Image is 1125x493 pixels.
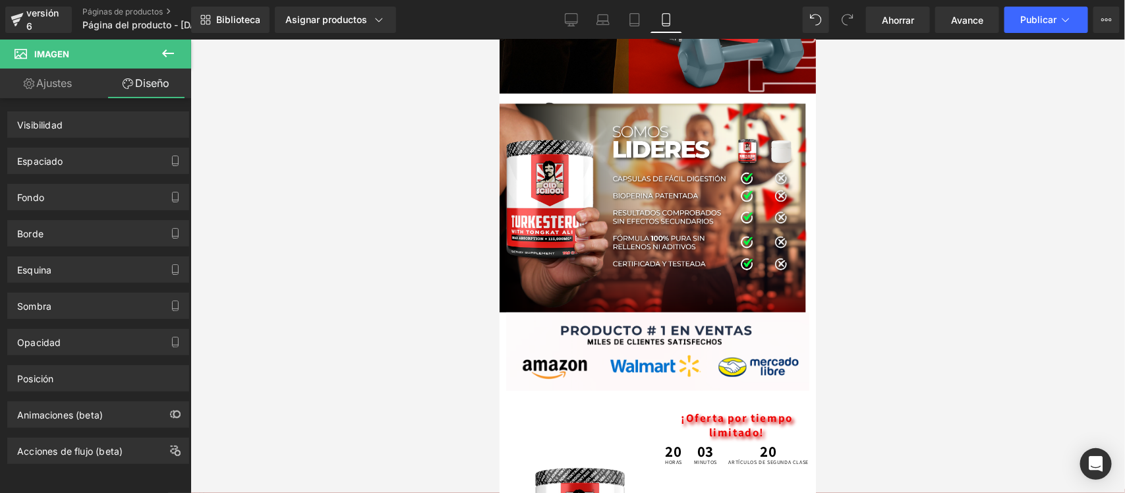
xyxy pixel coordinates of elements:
[17,301,51,312] font: Sombra
[1093,7,1120,33] button: Más
[1020,14,1056,25] font: Publicar
[951,14,983,26] font: Avance
[229,405,309,420] span: 20
[17,156,63,167] font: Espaciado
[98,69,194,98] a: Diseño
[17,119,63,130] font: Visibilidad
[650,7,682,33] a: Móvil
[17,409,103,420] font: Animaciones (beta)
[216,14,260,25] font: Biblioteca
[17,337,61,348] font: Opacidad
[17,446,123,457] font: Acciones de flujo (beta)
[82,7,163,16] font: Páginas de productos
[34,49,69,59] font: Imagen
[1004,7,1088,33] button: Publicar
[165,405,183,420] span: 20
[17,373,53,384] font: Posición
[82,19,328,30] font: Página del producto - [DATE][PERSON_NAME] 00:31:49
[935,7,999,33] a: Avance
[82,7,234,17] a: Páginas de productos
[165,419,183,426] font: Horas
[194,405,217,420] span: 03
[181,371,293,400] font: ¡Oferta por tiempo limitado!
[194,419,217,426] font: Minutos
[229,419,309,426] font: Artículos de segunda clase
[285,14,367,25] font: Asignar productos
[1080,448,1112,480] div: Abrir Intercom Messenger
[556,7,587,33] a: De oficina
[17,228,43,239] font: Borde
[834,7,861,33] button: Rehacer
[17,192,44,203] font: Fondo
[26,7,59,32] font: versión 6
[587,7,619,33] a: Computadora portátil
[36,76,72,90] font: Ajustes
[191,7,270,33] a: Nueva Biblioteca
[803,7,829,33] button: Deshacer
[619,7,650,33] a: Tableta
[5,7,72,33] a: versión 6
[882,14,914,26] font: Ahorrar
[17,264,51,275] font: Esquina
[135,76,169,90] font: Diseño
